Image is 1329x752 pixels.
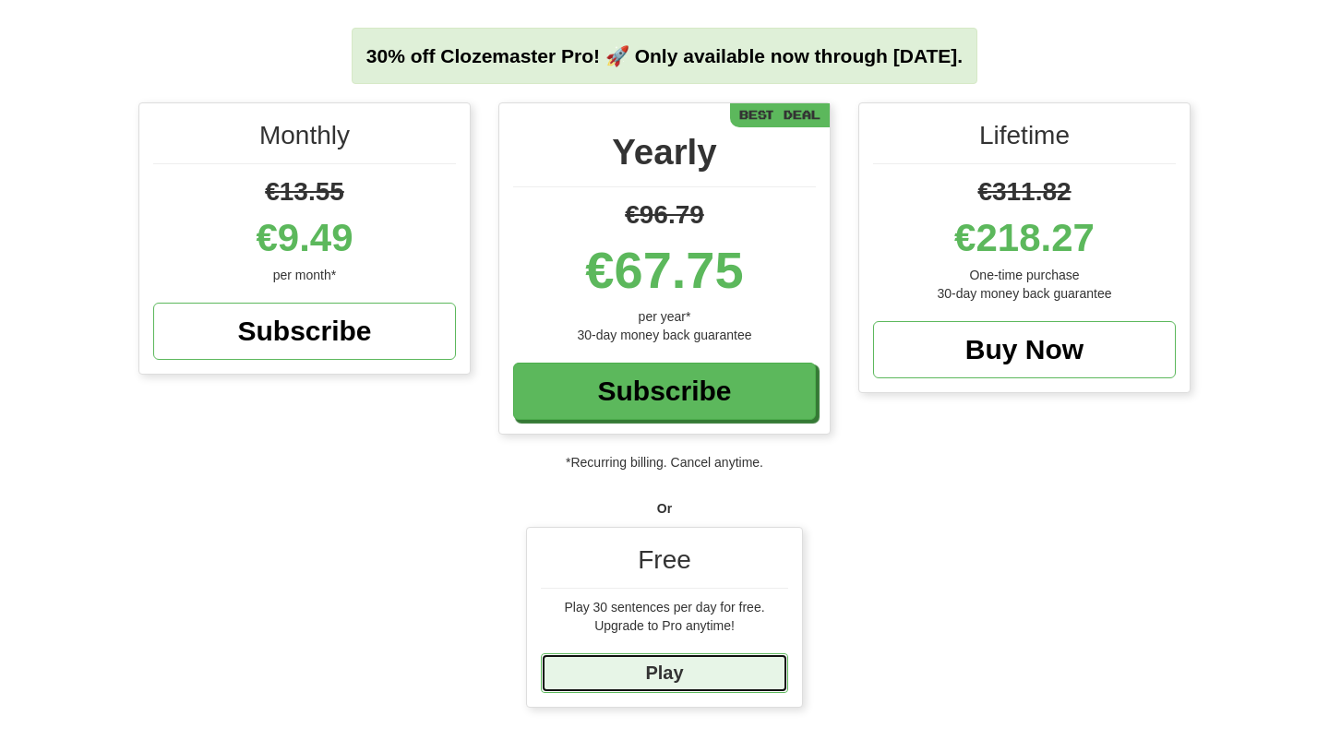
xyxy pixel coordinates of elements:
[153,117,456,164] div: Monthly
[513,363,816,420] a: Subscribe
[513,126,816,187] div: Yearly
[541,616,788,635] div: Upgrade to Pro anytime!
[873,210,1176,266] div: €218.27
[625,200,704,229] span: €96.79
[153,303,456,360] a: Subscribe
[153,210,456,266] div: €9.49
[366,45,963,66] strong: 30% off Clozemaster Pro! 🚀 Only available now through [DATE].
[873,284,1176,303] div: 30-day money back guarantee
[541,598,788,616] div: Play 30 sentences per day for free.
[873,117,1176,164] div: Lifetime
[265,177,344,206] span: €13.55
[873,321,1176,378] a: Buy Now
[541,653,788,693] a: Play
[153,266,456,284] div: per month*
[513,233,816,307] div: €67.75
[541,542,788,589] div: Free
[873,266,1176,284] div: One-time purchase
[977,177,1071,206] span: €311.82
[730,103,830,126] div: Best Deal
[513,307,816,326] div: per year*
[657,501,672,516] strong: Or
[513,326,816,344] div: 30-day money back guarantee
